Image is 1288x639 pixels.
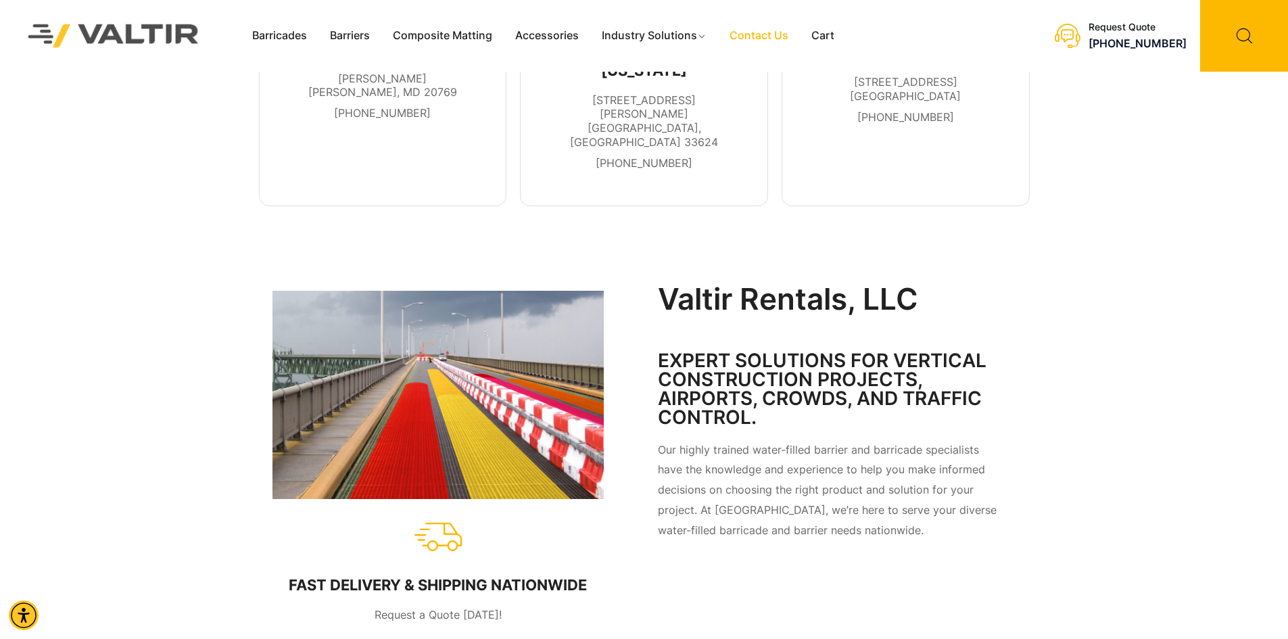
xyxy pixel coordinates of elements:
[318,26,381,46] a: Barriers
[596,156,692,170] a: call +012345678
[1089,22,1187,33] div: Request Quote
[857,110,954,124] a: call 954-984-4494
[850,75,961,103] span: [STREET_ADDRESS] [GEOGRAPHIC_DATA]
[241,26,318,46] a: Barricades
[504,26,590,46] a: Accessories
[289,576,587,594] div: FAST DELIVERY & SHIPPING NATIONWIDE
[570,93,718,149] span: [STREET_ADDRESS][PERSON_NAME] [GEOGRAPHIC_DATA], [GEOGRAPHIC_DATA] 33624
[308,57,457,99] span: [STREET_ADDRESS][PERSON_NAME] [PERSON_NAME], MD 20769
[590,26,718,46] a: Industry Solutions
[800,26,846,46] a: Cart
[658,351,1003,427] h3: EXPERT SOLUTIONS FOR VERTICAL CONSTRUCTION PROJECTS, AIRPORTS, CROWDS, AND TRAFFIC CONTROL.
[375,608,502,621] span: Request a Quote [DATE]!
[381,26,504,46] a: Composite Matting
[658,284,1003,314] h2: Valtir Rentals, LLC
[1089,37,1187,50] a: call (888) 496-3625
[10,6,217,65] img: Valtir Rentals
[334,106,431,120] a: call 301-666-3380
[272,291,604,500] img: FAST DELIVERY & SHIPPING NATIONWIDE
[718,26,800,46] a: Contact Us
[658,440,1003,542] p: Our highly trained water-filled barrier and barricade specialists have the knowledge and experien...
[9,600,39,630] div: Accessibility Menu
